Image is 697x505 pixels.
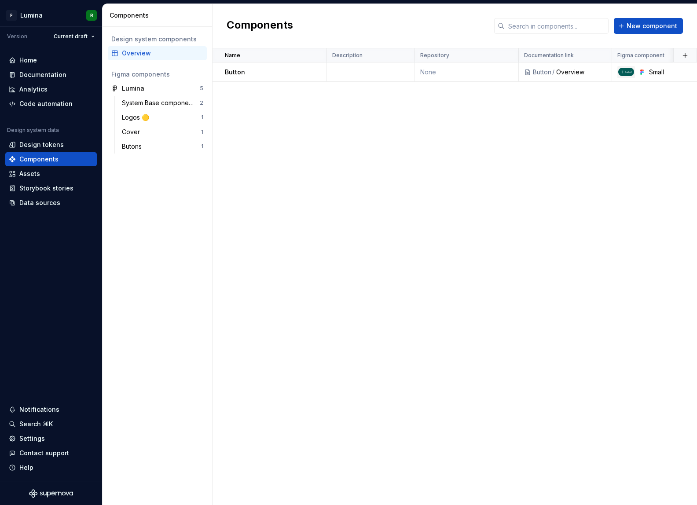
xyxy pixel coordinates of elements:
[122,49,203,58] div: Overview
[19,56,37,65] div: Home
[200,99,203,106] div: 2
[19,463,33,472] div: Help
[5,417,97,431] button: Search ⌘K
[5,167,97,181] a: Assets
[5,152,97,166] a: Components
[29,489,73,498] svg: Supernova Logo
[19,85,48,94] div: Analytics
[20,11,43,20] div: Lumina
[5,53,97,67] a: Home
[5,97,97,111] a: Code automation
[19,434,45,443] div: Settings
[118,139,207,154] a: Butons1
[122,142,145,151] div: Butons
[556,68,606,77] div: Overview
[533,68,551,77] div: Button
[5,82,97,96] a: Analytics
[122,113,153,122] div: Logos 🟡
[118,110,207,124] a: Logos 🟡1
[111,35,203,44] div: Design system components
[5,461,97,475] button: Help
[19,420,53,428] div: Search ⌘K
[201,128,203,135] div: 1
[420,52,449,59] p: Repository
[54,33,88,40] span: Current draft
[19,449,69,457] div: Contact support
[5,196,97,210] a: Data sources
[90,12,93,19] div: R
[6,10,17,21] div: P
[19,405,59,414] div: Notifications
[225,68,245,77] p: Button
[122,84,144,93] div: Lumina
[19,140,64,149] div: Design tokens
[118,125,207,139] a: Cover1
[2,6,100,25] button: PLuminaR
[225,52,240,59] p: Name
[524,52,574,59] p: Documentation link
[122,128,143,136] div: Cover
[108,46,207,60] a: Overview
[19,99,73,108] div: Code automation
[50,30,99,43] button: Current draft
[110,11,209,20] div: Components
[122,99,200,107] div: System Base components
[5,138,97,152] a: Design tokens
[627,22,677,30] span: New component
[19,70,66,79] div: Documentation
[7,127,59,134] div: Design system data
[551,68,556,77] div: /
[332,52,363,59] p: Description
[201,114,203,121] div: 1
[505,18,609,34] input: Search in components...
[19,184,73,193] div: Storybook stories
[7,33,27,40] div: Version
[5,446,97,460] button: Contact support
[19,169,40,178] div: Assets
[118,96,207,110] a: System Base components2
[5,432,97,446] a: Settings
[618,68,634,76] img: Small
[227,18,293,34] h2: Components
[108,81,207,95] a: Lumina5
[19,155,59,164] div: Components
[200,85,203,92] div: 5
[415,62,519,82] td: None
[5,68,97,82] a: Documentation
[5,403,97,417] button: Notifications
[5,181,97,195] a: Storybook stories
[201,143,203,150] div: 1
[617,52,664,59] p: Figma component
[614,18,683,34] button: New component
[19,198,60,207] div: Data sources
[111,70,203,79] div: Figma components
